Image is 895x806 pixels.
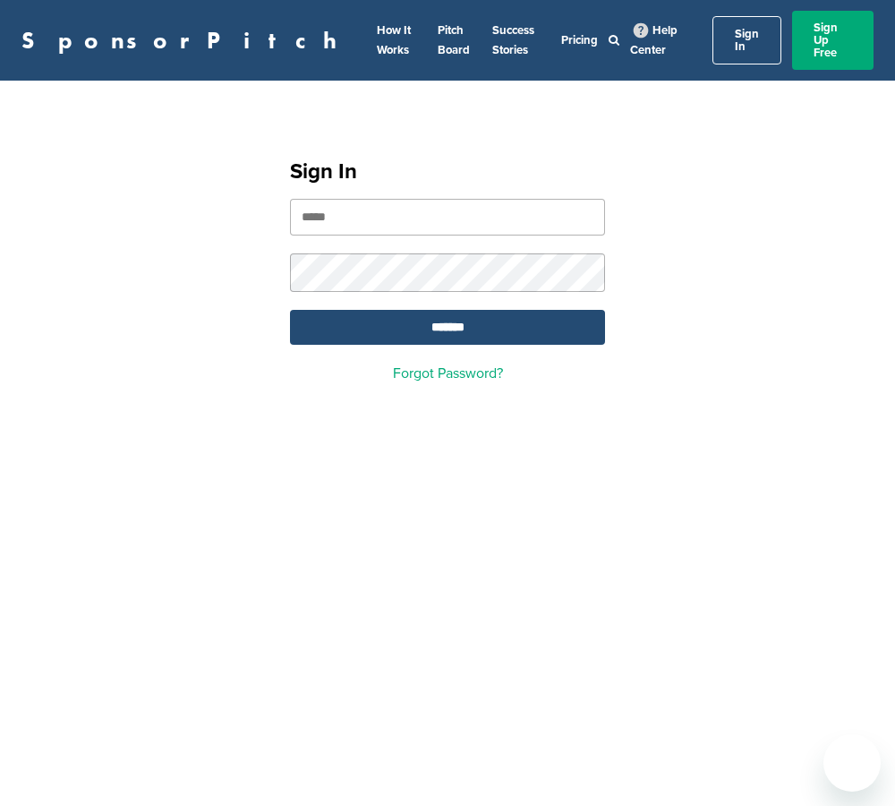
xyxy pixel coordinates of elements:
iframe: Button to launch messaging window [823,734,881,792]
a: Sign In [712,16,781,64]
a: Forgot Password? [393,364,503,382]
a: Help Center [630,20,678,61]
a: Sign Up Free [792,11,874,70]
a: Pricing [561,33,598,47]
a: Pitch Board [438,23,470,57]
h1: Sign In [290,156,605,188]
a: How It Works [377,23,411,57]
a: Success Stories [492,23,534,57]
a: SponsorPitch [21,29,348,52]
